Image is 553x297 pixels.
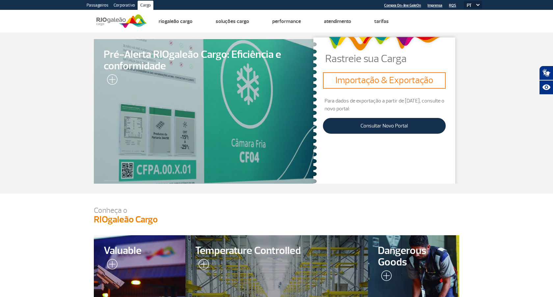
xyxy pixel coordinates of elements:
a: Cargo [138,1,153,11]
p: Conheça o [94,207,459,214]
span: Dangerous Goods [378,245,450,268]
p: Para dados de exportação a partir de [DATE], consulte o novo portal: [323,97,446,113]
button: Abrir tradutor de língua de sinais. [539,66,553,80]
a: Compra On-line GaleOn [384,3,421,8]
p: Rastreie sua Carga [325,54,459,64]
a: Performance [272,18,301,25]
a: Soluções Cargo [216,18,249,25]
h3: Importação & Exportação [326,75,443,86]
a: Atendimento [324,18,351,25]
a: Corporativo [111,1,138,11]
a: Tarifas [374,18,389,25]
a: Pré-Alerta RIOgaleão Cargo: Eficiência e conformidade [94,39,317,184]
a: Passageiros [84,1,111,11]
a: Riogaleão Cargo [159,18,193,25]
a: RQS [449,3,456,8]
span: Temperature Controlled [195,245,358,257]
img: leia-mais [104,74,118,87]
h3: RIOgaleão Cargo [94,214,459,225]
img: leia-mais [378,270,392,284]
div: Plugin de acessibilidade da Hand Talk. [539,66,553,95]
img: leia-mais [104,259,118,272]
span: Pré-Alerta RIOgaleão Cargo: Eficiência e conformidade [104,49,307,72]
a: Imprensa [428,3,442,8]
button: Abrir recursos assistivos. [539,80,553,95]
span: Valuable [104,245,175,257]
a: Consultar Novo Portal [323,118,446,134]
img: leia-mais [195,259,209,272]
img: grafismo [326,34,443,54]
